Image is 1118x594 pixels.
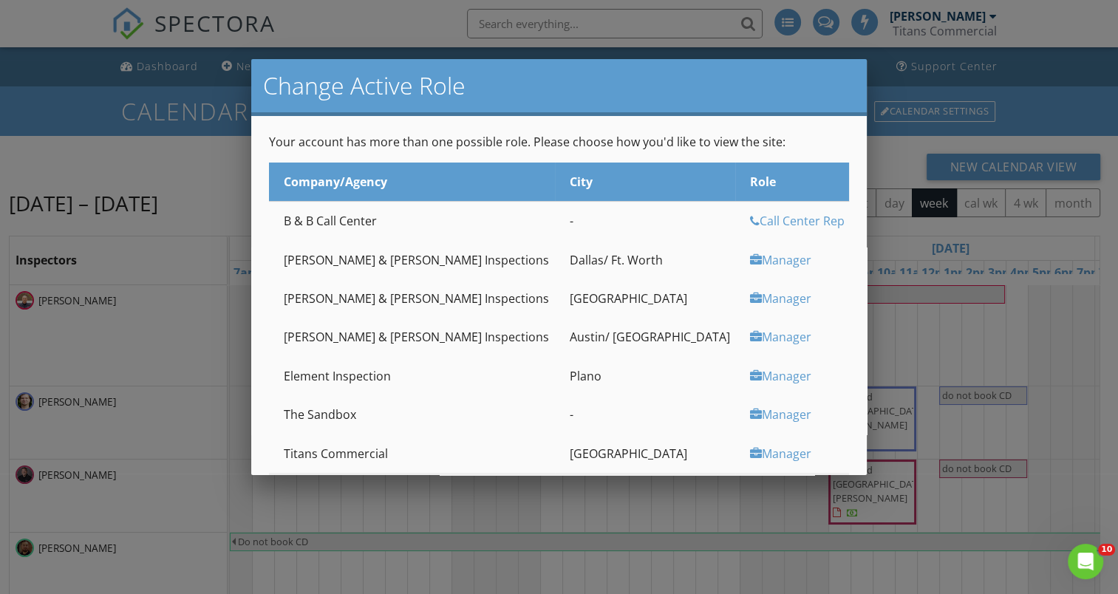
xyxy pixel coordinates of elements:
[555,473,735,511] td: [GEOGRAPHIC_DATA]
[269,395,555,434] td: The Sandbox
[750,252,845,268] div: Manager
[750,290,845,307] div: Manager
[555,395,735,434] td: -
[1098,544,1115,556] span: 10
[269,357,555,395] td: Element Inspection
[263,71,854,100] h2: Change Active Role
[269,163,555,202] th: Company/Agency
[269,473,555,511] td: Titans Commercial
[269,318,555,356] td: [PERSON_NAME] & [PERSON_NAME] Inspections
[269,134,848,150] p: Your account has more than one possible role. Please choose how you'd like to view the site:
[750,213,845,229] div: Call Center Rep
[555,163,735,202] th: City
[269,202,555,241] td: B & B Call Center
[269,279,555,318] td: [PERSON_NAME] & [PERSON_NAME] Inspections
[555,357,735,395] td: Plano
[555,318,735,356] td: Austin/ [GEOGRAPHIC_DATA]
[555,241,735,279] td: Dallas/ Ft. Worth
[555,434,735,473] td: [GEOGRAPHIC_DATA]
[750,368,845,384] div: Manager
[555,202,735,241] td: -
[750,406,845,423] div: Manager
[735,163,849,202] th: Role
[750,329,845,345] div: Manager
[750,445,845,462] div: Manager
[269,241,555,279] td: [PERSON_NAME] & [PERSON_NAME] Inspections
[555,279,735,318] td: [GEOGRAPHIC_DATA]
[1068,544,1103,579] iframe: Intercom live chat
[269,434,555,473] td: Titans Commercial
